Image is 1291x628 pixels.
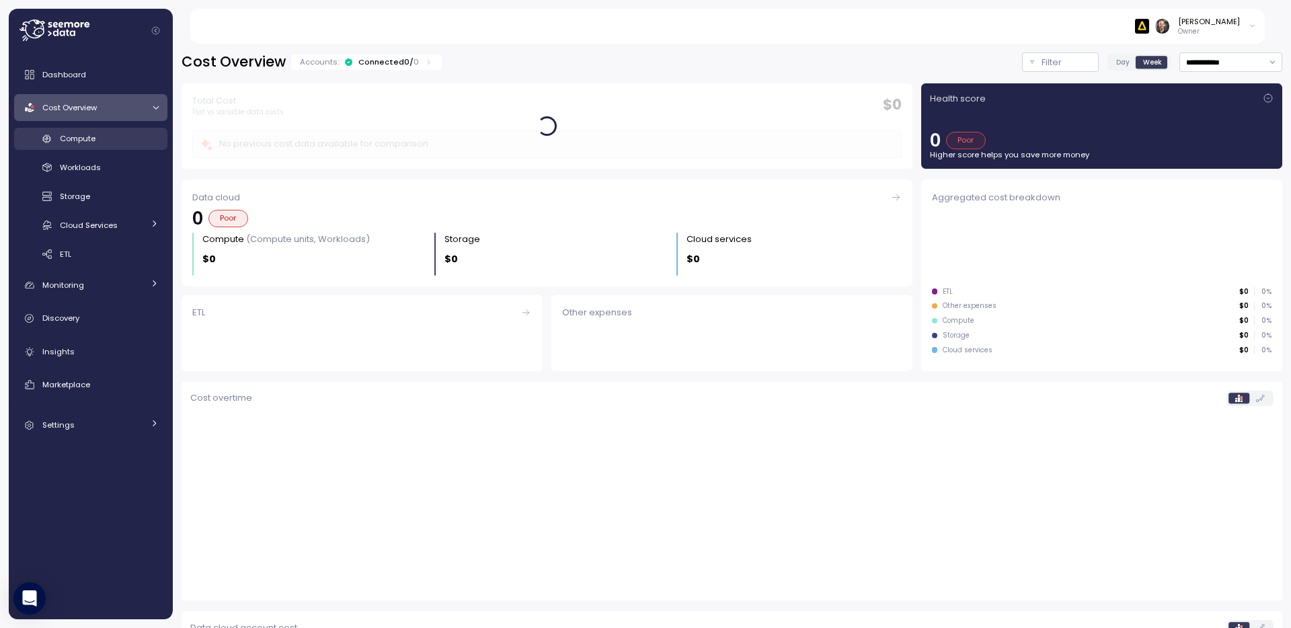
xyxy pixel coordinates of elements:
[42,102,97,113] span: Cost Overview
[291,54,442,70] div: Accounts:Connected0/0
[1239,287,1249,297] p: $0
[1178,27,1240,36] p: Owner
[182,52,286,72] h2: Cost Overview
[1135,19,1149,33] img: 6628aa71fabf670d87b811be.PNG
[943,316,974,325] div: Compute
[1022,52,1099,72] button: Filter
[42,379,90,390] span: Marketplace
[1042,56,1062,69] p: Filter
[14,412,167,439] a: Settings
[208,210,248,227] div: Poor
[1255,287,1271,297] p: 0 %
[1155,19,1169,33] img: ACg8ocI2dL-zei04f8QMW842o_HSSPOvX6ScuLi9DAmwXc53VPYQOcs=s96-c
[930,149,1274,160] p: Higher score helps you save more money
[14,128,167,150] a: Compute
[1239,316,1249,325] p: $0
[202,233,370,246] div: Compute
[192,306,532,319] div: ETL
[14,305,167,332] a: Discovery
[60,249,71,260] span: ETL
[444,251,458,267] p: $0
[60,220,118,231] span: Cloud Services
[1255,316,1271,325] p: 0 %
[687,233,752,246] div: Cloud services
[687,251,700,267] p: $0
[14,94,167,121] a: Cost Overview
[42,313,79,323] span: Discovery
[1239,346,1249,355] p: $0
[1255,301,1271,311] p: 0 %
[182,180,912,286] a: Data cloud0PoorCompute (Compute units, Workloads)$0Storage $0Cloud services $0
[147,26,164,36] button: Collapse navigation
[930,92,986,106] p: Health score
[932,191,1272,204] div: Aggregated cost breakdown
[13,582,46,615] div: Open Intercom Messenger
[202,251,216,267] p: $0
[414,56,419,67] p: 0
[358,56,419,67] div: Connected 0 /
[943,301,996,311] div: Other expenses
[14,186,167,208] a: Storage
[14,371,167,398] a: Marketplace
[60,162,101,173] span: Workloads
[943,346,992,355] div: Cloud services
[1239,301,1249,311] p: $0
[182,295,543,371] a: ETL
[190,391,252,405] p: Cost overtime
[943,331,970,340] div: Storage
[192,210,203,227] p: 0
[42,420,75,430] span: Settings
[1255,331,1271,340] p: 0 %
[562,306,902,319] div: Other expenses
[300,56,339,67] p: Accounts:
[14,157,167,179] a: Workloads
[192,191,902,204] div: Data cloud
[930,132,941,149] p: 0
[14,61,167,88] a: Dashboard
[1116,57,1130,67] span: Day
[14,272,167,299] a: Monitoring
[1239,331,1249,340] p: $0
[14,214,167,236] a: Cloud Services
[60,133,95,144] span: Compute
[14,338,167,365] a: Insights
[1178,16,1240,27] div: [PERSON_NAME]
[444,233,480,246] div: Storage
[42,280,84,290] span: Monitoring
[943,287,953,297] div: ETL
[14,243,167,265] a: ETL
[42,69,86,80] span: Dashboard
[1255,346,1271,355] p: 0 %
[1143,57,1162,67] span: Week
[946,132,986,149] div: Poor
[60,191,90,202] span: Storage
[246,233,370,245] p: (Compute units, Workloads)
[42,346,75,357] span: Insights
